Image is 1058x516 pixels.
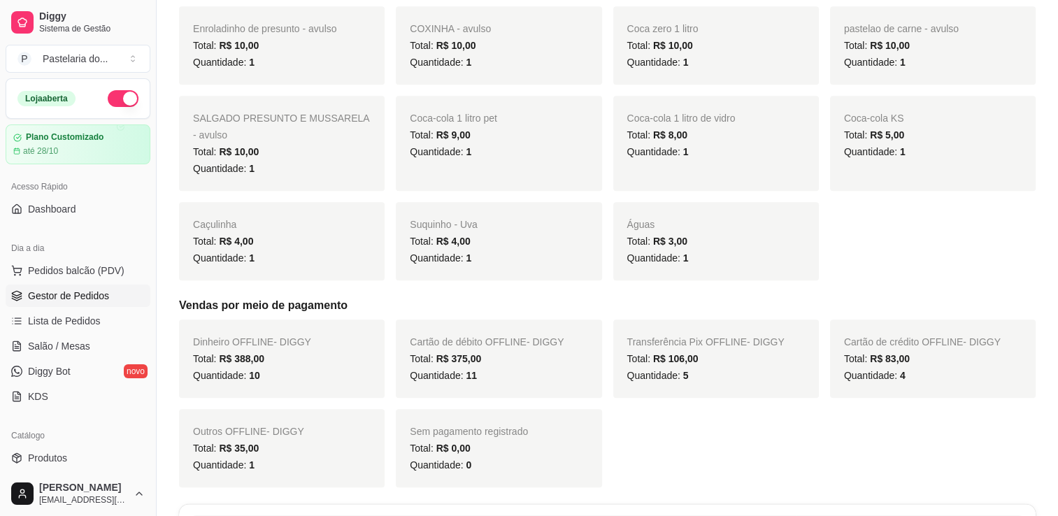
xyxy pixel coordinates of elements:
[28,314,101,328] span: Lista de Pedidos
[219,236,253,247] span: R$ 4,00
[23,145,58,157] article: até 28/10
[6,6,150,39] a: DiggySistema de Gestão
[249,459,255,471] span: 1
[870,353,910,364] span: R$ 83,00
[28,264,124,278] span: Pedidos balcão (PDV)
[844,336,1001,347] span: Cartão de crédito OFFLINE - DIGGY
[193,459,255,471] span: Quantidade:
[193,336,311,347] span: Dinheiro OFFLINE - DIGGY
[6,285,150,307] a: Gestor de Pedidos
[466,459,471,471] span: 0
[219,443,259,454] span: R$ 35,00
[6,124,150,164] a: Plano Customizadoaté 28/10
[43,52,108,66] div: Pastelaria do ...
[193,219,236,230] span: Caçulinha
[6,424,150,447] div: Catálogo
[436,236,471,247] span: R$ 4,00
[627,336,785,347] span: Transferência Pix OFFLINE - DIGGY
[6,335,150,357] a: Salão / Mesas
[26,132,103,143] article: Plano Customizado
[219,40,259,51] span: R$ 10,00
[6,310,150,332] a: Lista de Pedidos
[6,477,150,510] button: [PERSON_NAME][EMAIL_ADDRESS][DOMAIN_NAME]
[6,360,150,382] a: Diggy Botnovo
[179,297,1036,314] h5: Vendas por meio de pagamento
[193,113,369,141] span: SALGADO PRESUNTO E MUSSARELA - avulso
[844,370,906,381] span: Quantidade:
[683,57,689,68] span: 1
[193,40,259,51] span: Total:
[466,252,471,264] span: 1
[653,353,699,364] span: R$ 106,00
[28,202,76,216] span: Dashboard
[17,52,31,66] span: P
[17,91,76,106] div: Loja aberta
[6,198,150,220] a: Dashboard
[627,146,689,157] span: Quantidade:
[193,370,260,381] span: Quantidade:
[870,40,910,51] span: R$ 10,00
[6,45,150,73] button: Select a team
[28,364,71,378] span: Diggy Bot
[627,23,699,34] span: Coca zero 1 litro
[6,259,150,282] button: Pedidos balcão (PDV)
[844,23,959,34] span: pastelao de carne - avulso
[193,23,336,34] span: Enroladinho de presunto - avulso
[39,23,145,34] span: Sistema de Gestão
[249,57,255,68] span: 1
[410,40,476,51] span: Total:
[410,252,471,264] span: Quantidade:
[410,219,478,230] span: Suquinho - Uva
[900,146,906,157] span: 1
[410,353,481,364] span: Total:
[436,129,471,141] span: R$ 9,00
[193,443,259,454] span: Total:
[900,57,906,68] span: 1
[28,389,48,403] span: KDS
[436,353,482,364] span: R$ 375,00
[193,57,255,68] span: Quantidade:
[249,252,255,264] span: 1
[870,129,904,141] span: R$ 5,00
[683,370,689,381] span: 5
[219,146,259,157] span: R$ 10,00
[436,443,471,454] span: R$ 0,00
[39,494,128,506] span: [EMAIL_ADDRESS][DOMAIN_NAME]
[653,40,693,51] span: R$ 10,00
[249,370,260,381] span: 10
[627,113,736,124] span: Coca-cola 1 litro de vidro
[193,353,264,364] span: Total:
[627,129,687,141] span: Total:
[683,146,689,157] span: 1
[28,339,90,353] span: Salão / Mesas
[627,252,689,264] span: Quantidade:
[39,10,145,23] span: Diggy
[410,443,470,454] span: Total:
[653,236,687,247] span: R$ 3,00
[28,451,67,465] span: Produtos
[466,57,471,68] span: 1
[844,353,910,364] span: Total:
[844,129,904,141] span: Total:
[410,146,471,157] span: Quantidade:
[844,57,906,68] span: Quantidade:
[219,353,264,364] span: R$ 388,00
[6,385,150,408] a: KDS
[410,336,564,347] span: Cartão de débito OFFLINE - DIGGY
[193,252,255,264] span: Quantidade:
[108,90,138,107] button: Alterar Status
[683,252,689,264] span: 1
[627,40,693,51] span: Total:
[410,57,471,68] span: Quantidade:
[410,113,497,124] span: Coca-cola 1 litro pet
[410,370,477,381] span: Quantidade:
[627,353,699,364] span: Total:
[193,163,255,174] span: Quantidade:
[627,219,655,230] span: Águas
[6,447,150,469] a: Produtos
[653,129,687,141] span: R$ 8,00
[410,426,528,437] span: Sem pagamento registrado
[466,370,477,381] span: 11
[844,146,906,157] span: Quantidade:
[844,113,904,124] span: Coca-cola KS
